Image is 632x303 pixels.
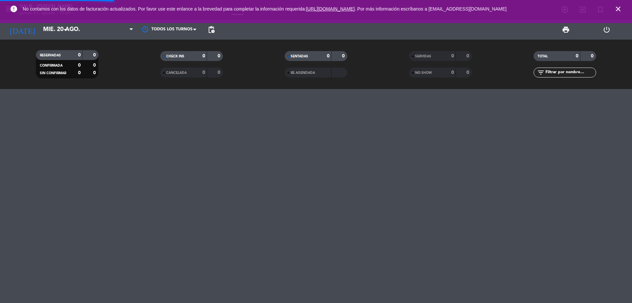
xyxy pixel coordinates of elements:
strong: 0 [327,54,329,58]
strong: 0 [93,53,97,57]
span: CONFIRMADA [40,64,63,67]
span: pending_actions [207,26,215,34]
span: TOTAL [538,55,548,58]
input: Filtrar por nombre... [545,69,596,76]
span: SENTADAS [291,55,308,58]
strong: 0 [93,63,97,68]
i: arrow_drop_down [61,26,69,34]
span: CANCELADA [166,71,187,75]
i: power_settings_new [603,26,611,34]
i: [DATE] [5,22,40,37]
span: SERVIDAS [415,55,431,58]
strong: 0 [466,70,470,75]
span: CHECK INS [166,55,184,58]
a: . Por más información escríbanos a [EMAIL_ADDRESS][DOMAIN_NAME] [355,6,507,12]
strong: 0 [218,70,222,75]
strong: 0 [466,54,470,58]
i: close [614,5,622,13]
a: [URL][DOMAIN_NAME] [306,6,355,12]
strong: 0 [342,54,346,58]
strong: 0 [451,70,454,75]
i: filter_list [537,69,545,76]
strong: 0 [202,54,205,58]
strong: 0 [591,54,595,58]
strong: 0 [93,71,97,75]
strong: 0 [218,54,222,58]
strong: 0 [78,63,81,68]
span: NO SHOW [415,71,432,75]
strong: 0 [576,54,578,58]
i: error [10,5,18,13]
span: RE AGENDADA [291,71,315,75]
span: SIN CONFIRMAR [40,72,66,75]
span: print [562,26,570,34]
strong: 0 [202,70,205,75]
span: No contamos con los datos de facturación actualizados. Por favor use este enlance a la brevedad p... [23,6,507,12]
strong: 0 [78,71,81,75]
strong: 0 [78,53,81,57]
strong: 0 [451,54,454,58]
span: RESERVADAS [40,54,61,57]
div: LOG OUT [586,20,627,40]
